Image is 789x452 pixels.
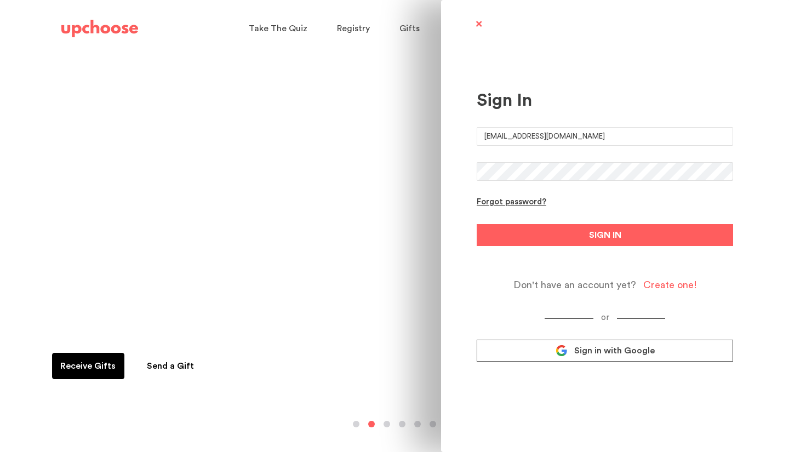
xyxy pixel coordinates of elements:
[477,90,733,111] div: Sign In
[477,340,733,362] a: Sign in with Google
[643,279,697,291] div: Create one!
[593,313,617,322] span: or
[477,224,733,246] button: SIGN IN
[513,279,636,291] span: Don't have an account yet?
[477,197,546,208] div: Forgot password?
[589,228,621,242] span: SIGN IN
[574,345,655,356] span: Sign in with Google
[477,127,733,146] input: E-mail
